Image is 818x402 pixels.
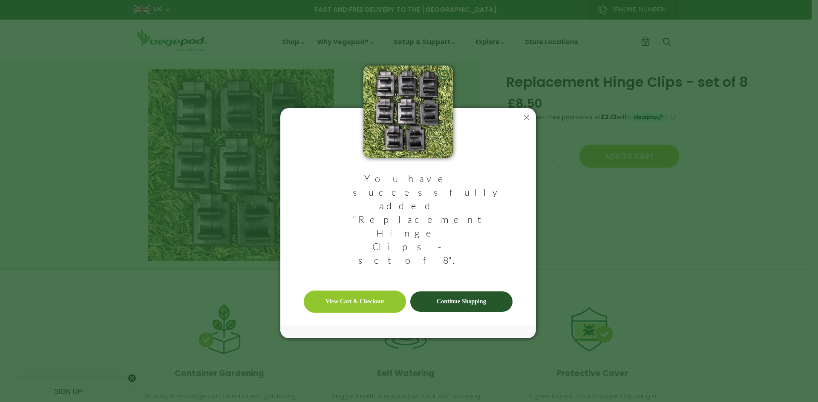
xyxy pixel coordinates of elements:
[410,291,513,312] a: Continue Shopping
[353,155,464,291] h3: You have successfully added "Replacement Hinge Clips - set of 8".
[304,291,406,313] a: View Cart & Checkout
[517,108,536,127] button: Close
[438,70,449,80] img: green-check.svg
[363,66,453,158] img: image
